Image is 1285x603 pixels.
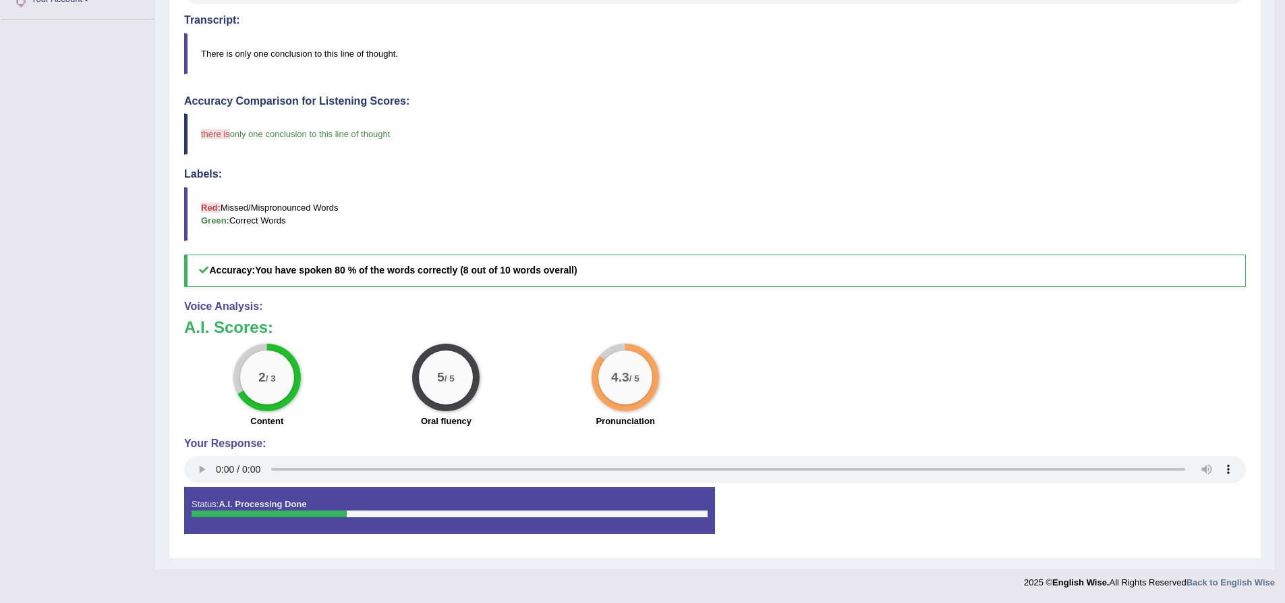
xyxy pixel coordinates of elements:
[184,187,1246,241] blockquote: Missed/Mispronounced Words Correct Words
[201,203,221,213] b: Red:
[266,373,276,384] small: / 3
[184,255,1246,286] h5: Accuracy:
[258,369,266,384] big: 2
[184,487,715,534] div: Status:
[1187,577,1275,587] a: Back to English Wise
[230,129,391,139] span: only one conclusion to this line of thought
[201,129,230,139] span: there is
[1024,569,1275,589] div: 2025 © All Rights Reserved
[184,33,1246,74] blockquote: There is only one conclusion to this line of thought.
[219,499,306,509] strong: A.I. Processing Done
[438,369,445,384] big: 5
[201,215,229,226] b: Green:
[184,95,1246,107] h4: Accuracy Comparison for Listening Scores:
[184,300,1246,313] h4: Voice Analysis:
[250,415,283,427] label: Content
[184,318,273,336] b: A.I. Scores:
[421,415,472,427] label: Oral fluency
[596,415,654,427] label: Pronunciation
[184,438,1246,450] h4: Your Response:
[184,14,1246,26] h4: Transcript:
[184,168,1246,180] h4: Labels:
[1052,577,1109,587] strong: English Wise.
[255,265,577,276] b: You have spoken 80 % of the words correctly (8 out of 10 words overall)
[445,373,455,384] small: / 5
[629,373,639,384] small: / 5
[611,369,629,384] big: 4.3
